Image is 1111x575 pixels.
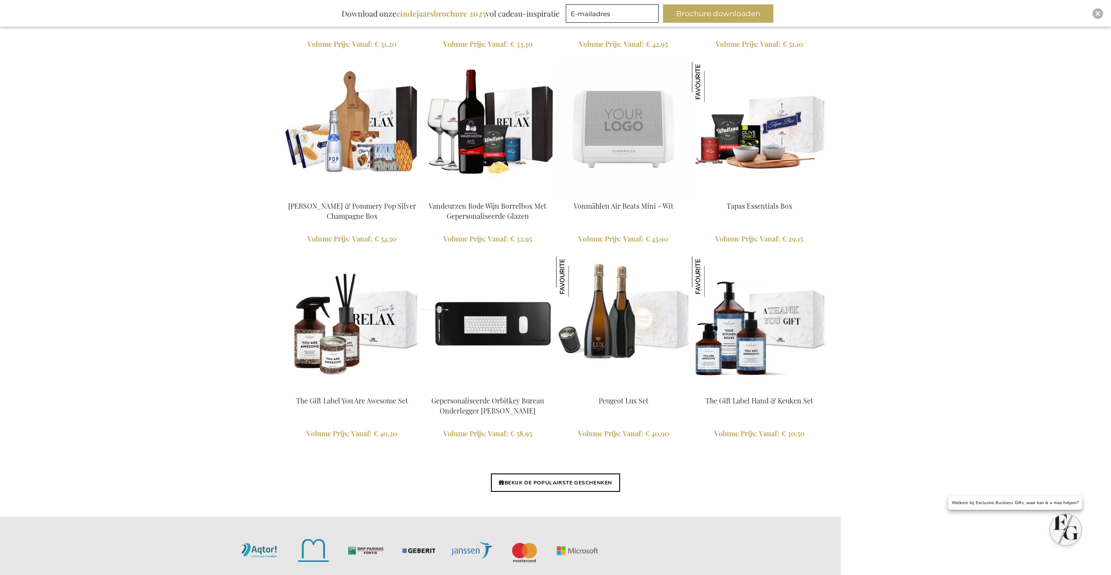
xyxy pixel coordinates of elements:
[714,429,757,438] span: Volume Prijs:
[296,396,408,405] a: The Gift Label You Are Awesome Set
[556,62,691,196] img: Vonmahlen Air Beats Mini
[783,39,803,49] span: € 51,10
[556,234,691,244] a: Volume Prijs: Vanaf € 45,90
[556,190,691,199] a: Vonmahlen Air Beats Mini
[579,39,622,49] span: Volume Prijs:
[692,256,827,391] img: The Gift Label Hand & Kitchen Set
[307,429,349,438] span: Volume Prijs:
[1095,11,1100,16] img: Close
[285,385,420,393] a: The Gift Label You Are Awesome Set
[623,429,643,438] span: Vanaf
[352,234,373,243] span: Vanaf
[566,4,659,23] input: E-mailadres
[488,39,508,49] span: Vanaf
[645,429,669,438] span: € 40,90
[420,234,555,244] a: Volume Prijs: Vanaf € 32,95
[396,8,486,19] b: eindejaarsbrochure 2025
[443,39,486,49] span: Volume Prijs:
[578,234,621,243] span: Volume Prijs:
[716,39,758,49] span: Volume Prijs:
[566,4,661,25] form: marketing offers and promotions
[556,256,691,391] img: EB-PKT-PEUG-CHAM-LUX
[556,256,596,297] img: Peugeot Lux Set
[692,190,827,199] a: Tapas Essentials Box Tapas Essentials Box
[574,201,674,210] a: Vonmählen Air Beats Mini - Wit
[285,190,420,199] a: Sweet Delights & Pommery Pop Silver Champagne Box
[760,39,781,49] span: Vanaf
[760,234,780,243] span: Vanaf
[578,429,621,438] span: Volume Prijs:
[1093,8,1103,19] div: Close
[759,429,779,438] span: Vanaf
[420,429,555,439] a: Volume Prijs: Vanaf € 58,95
[556,429,691,439] a: Volume Prijs: Vanaf € 40,90
[351,429,372,438] span: Vanaf
[692,385,827,393] a: The Gift Label Hand & Kitchen Set The Gift Label Hand & Keuken Set
[420,256,555,391] img: Gepersonaliseerde Orbitkey Bureau Onderlegger Slim - Zwart
[420,62,555,196] img: Vandeurzen Rode Wijn Borrelbox Met Gepersonaliseerde Glazen
[715,234,758,243] span: Volume Prijs:
[599,396,649,405] a: Peugeot Lux Set
[374,429,397,438] span: € 40,20
[488,234,508,243] span: Vanaf
[491,473,620,492] a: BEKIJK DE POPULAIRSTE GESCHENKEN
[705,396,813,405] a: The Gift Label Hand & Keuken Set
[285,256,420,391] img: The Gift Label You Are Awesome Set
[285,62,420,196] img: Sweet Delights & Pommery Pop Silver Champagne Box
[420,385,555,393] a: Gepersonaliseerde Orbitkey Bureau Onderlegger Slim - Zwart
[624,39,644,49] span: Vanaf
[727,201,792,210] a: Tapas Essentials Box
[374,39,396,49] span: € 31,20
[338,4,564,23] div: Download onze vol cadeau-inspiratie
[443,234,486,243] span: Volume Prijs:
[488,429,508,438] span: Vanaf
[510,234,532,243] span: € 32,95
[307,234,350,243] span: Volume Prijs:
[781,429,804,438] span: € 30,50
[692,234,827,244] a: Volume Prijs: Vanaf € 29,15
[646,39,668,49] span: € 42,95
[692,39,827,49] a: Volume Prijs: Vanaf € 51,10
[692,429,827,439] a: Volume Prijs: Vanaf € 30,50
[420,190,555,199] a: Vandeurzen Rode Wijn Borrelbox Met Gepersonaliseerde Glazen
[374,234,396,243] span: € 54,50
[556,385,691,393] a: EB-PKT-PEUG-CHAM-LUX Peugeot Lux Set
[510,429,532,438] span: € 58,95
[443,429,486,438] span: Volume Prijs:
[352,39,373,49] span: Vanaf
[692,62,732,102] img: Tapas Essentials Box
[420,39,555,49] a: Volume Prijs: Vanaf € 33,30
[623,234,644,243] span: Vanaf
[307,39,350,49] span: Volume Prijs:
[782,234,803,243] span: € 29,15
[510,39,533,49] span: € 33,30
[285,234,420,244] a: Volume Prijs: Vanaf € 54,50
[645,234,668,243] span: € 45,90
[285,429,420,439] a: Volume Prijs: Vanaf € 40,20
[431,396,544,415] a: Gepersonaliseerde Orbitkey Bureau Onderlegger [PERSON_NAME]
[429,201,547,221] a: Vandeurzen Rode Wijn Borrelbox Met Gepersonaliseerde Glazen
[663,4,773,23] button: Brochure downloaden
[285,39,420,49] a: Volume Prijs: Vanaf € 31,20
[692,256,732,297] img: The Gift Label Hand & Keuken Set
[288,201,416,221] a: [PERSON_NAME] & Pommery Pop Silver Champagne Box
[556,39,691,49] a: Volume Prijs: Vanaf € 42,95
[692,62,827,196] img: Tapas Essentials Box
